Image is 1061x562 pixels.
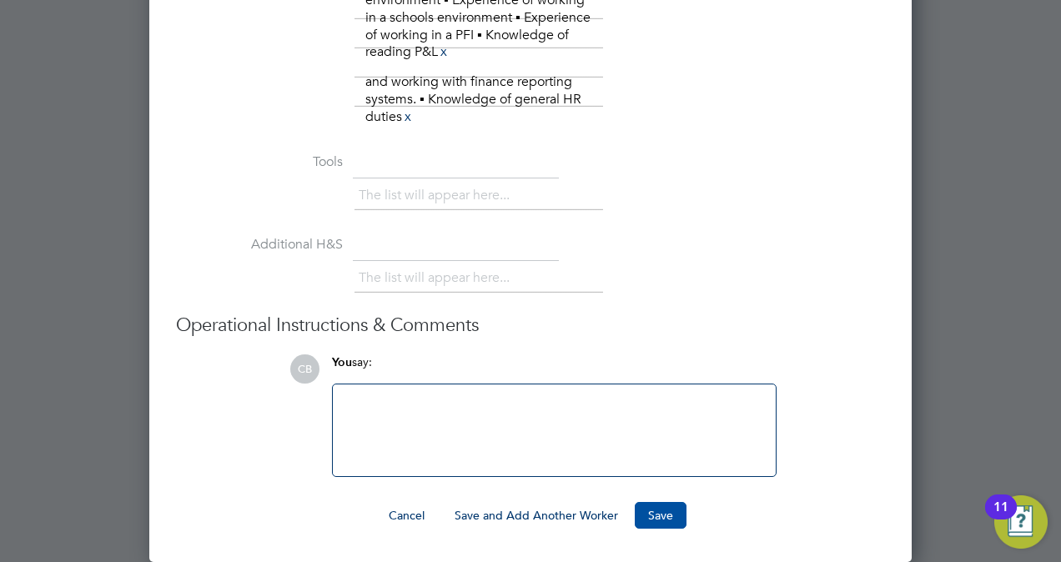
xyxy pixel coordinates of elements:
a: x [402,106,414,128]
button: Cancel [375,502,438,529]
span: You [332,355,352,369]
li: The list will appear here... [359,267,516,289]
div: say: [332,354,777,384]
label: Additional H&S [176,236,343,253]
button: Open Resource Center, 11 new notifications [994,495,1048,549]
button: Save and Add Another Worker [441,502,631,529]
a: x [438,41,450,63]
label: Tools [176,153,343,171]
button: Save [635,502,686,529]
li: The list will appear here... [359,184,516,207]
div: 11 [993,507,1008,529]
span: CB [290,354,319,384]
li: and working with finance reporting systems. ▪ Knowledge of general HR duties [359,71,601,128]
h3: Operational Instructions & Comments [176,314,885,338]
